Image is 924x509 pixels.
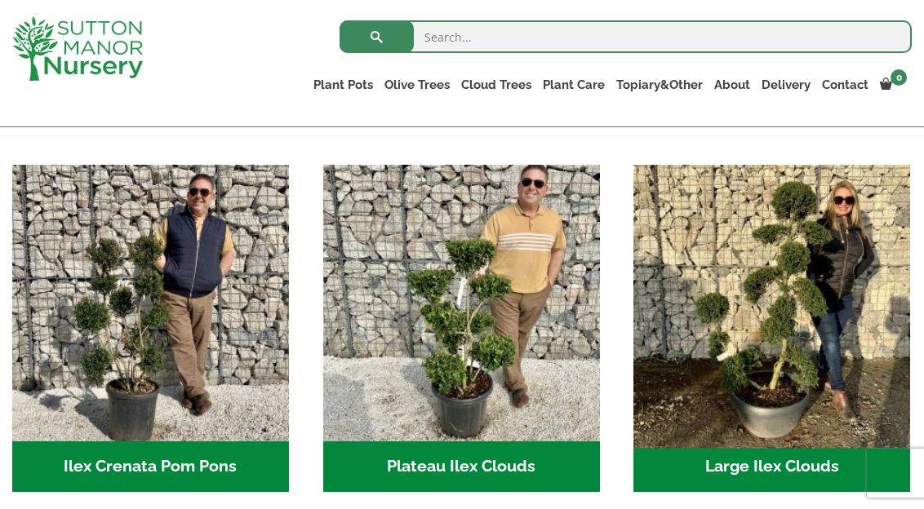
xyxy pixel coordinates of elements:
img: Large Ilex Clouds [627,158,917,449]
h2: Plateau Ilex Clouds [323,441,600,492]
a: Plant Care [537,73,611,96]
a: Cloud Trees [455,73,537,96]
a: Delivery [756,73,816,96]
a: Olive Trees [379,73,455,96]
a: Contact [816,73,874,96]
a: About [709,73,756,96]
a: Visit product category Large Ilex Clouds [633,165,910,491]
a: Topiary&Other [611,73,709,96]
input: Search... [340,20,912,53]
h2: Ilex Crenata Pom Pons [12,441,289,492]
h2: Large Ilex Clouds [633,441,910,492]
img: Plateau Ilex Clouds [323,165,600,441]
span: 0 [891,69,907,86]
a: Visit product category Ilex Crenata Pom Pons [12,165,289,491]
a: Visit product category Plateau Ilex Clouds [323,165,600,491]
img: Ilex Crenata Pom Pons [12,165,289,441]
a: Plant Pots [308,73,379,96]
a: 0 [874,73,912,96]
img: logo [12,16,143,81]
